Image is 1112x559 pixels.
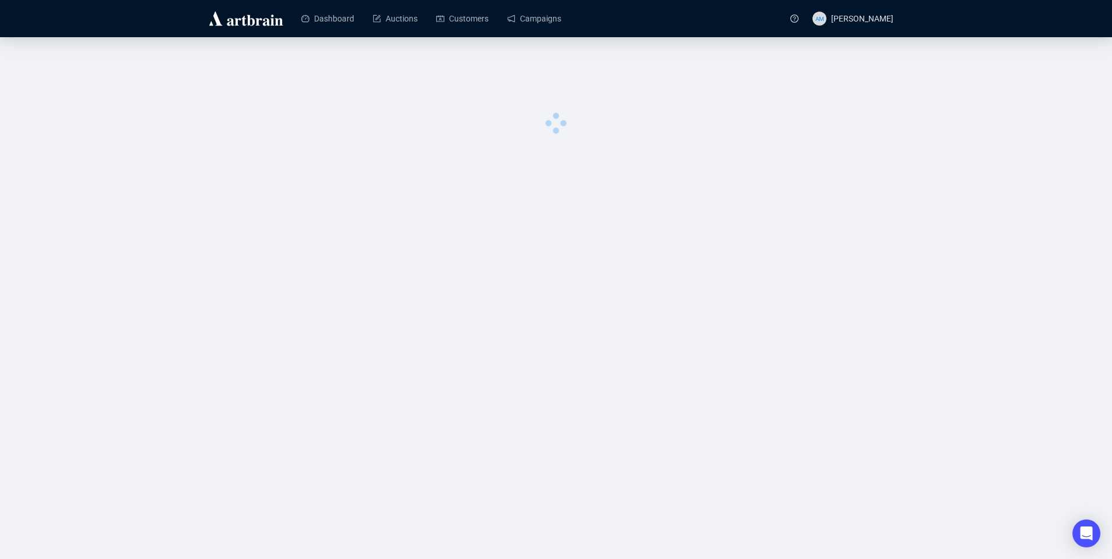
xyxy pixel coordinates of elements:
[436,3,489,34] a: Customers
[373,3,418,34] a: Auctions
[831,14,893,23] span: [PERSON_NAME]
[507,3,561,34] a: Campaigns
[790,15,799,23] span: question-circle
[207,9,285,28] img: logo
[1072,519,1100,547] div: Open Intercom Messenger
[815,13,824,23] span: AM
[301,3,354,34] a: Dashboard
